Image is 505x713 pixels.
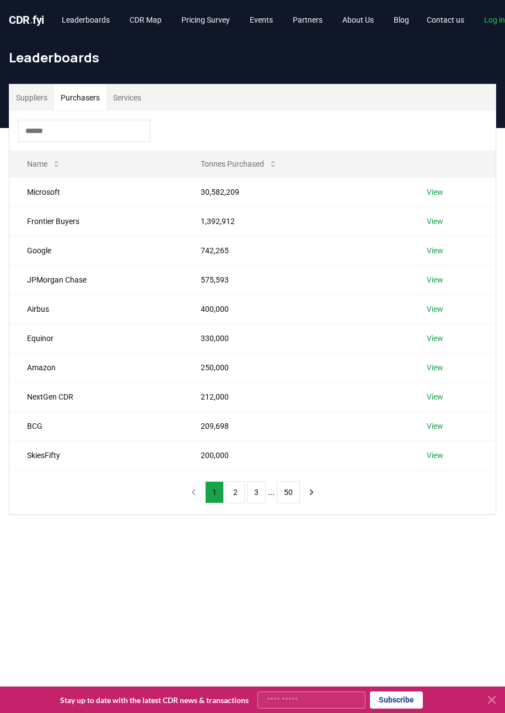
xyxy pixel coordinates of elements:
td: 330,000 [183,323,409,353]
td: Equinor [9,323,183,353]
a: Contact us [418,10,473,30]
button: Purchasers [54,84,106,111]
button: 3 [247,481,266,503]
button: Tonnes Purchased [192,153,286,175]
a: Partners [284,10,331,30]
a: Events [241,10,282,30]
span: CDR fyi [9,13,44,26]
button: Suppliers [9,84,54,111]
h1: Leaderboards [9,49,496,66]
a: View [427,304,443,315]
td: NextGen CDR [9,382,183,411]
span: . [30,13,33,26]
td: 250,000 [183,353,409,382]
a: CDR Map [121,10,170,30]
td: 212,000 [183,382,409,411]
td: 209,698 [183,411,409,440]
a: View [427,274,443,285]
a: View [427,245,443,256]
button: Services [106,84,148,111]
a: CDR.fyi [9,12,44,28]
nav: Main [53,10,418,30]
a: About Us [334,10,383,30]
a: View [427,362,443,373]
a: View [427,333,443,344]
td: Amazon [9,353,183,382]
button: 50 [277,481,300,503]
a: View [427,216,443,227]
td: Microsoft [9,177,183,206]
a: Leaderboards [53,10,119,30]
td: 400,000 [183,294,409,323]
button: next page [302,481,321,503]
td: 30,582,209 [183,177,409,206]
td: JPMorgan Chase [9,265,183,294]
a: Blog [385,10,418,30]
td: 200,000 [183,440,409,470]
td: 575,593 [183,265,409,294]
td: BCG [9,411,183,440]
a: View [427,421,443,432]
a: View [427,187,443,198]
button: Name [18,153,69,175]
td: Frontier Buyers [9,206,183,236]
td: Airbus [9,294,183,323]
td: 1,392,912 [183,206,409,236]
a: View [427,450,443,461]
a: View [427,391,443,402]
li: ... [268,486,275,499]
td: Google [9,236,183,265]
button: 1 [205,481,224,503]
td: SkiesFifty [9,440,183,470]
a: Pricing Survey [173,10,239,30]
td: 742,265 [183,236,409,265]
button: 2 [226,481,245,503]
